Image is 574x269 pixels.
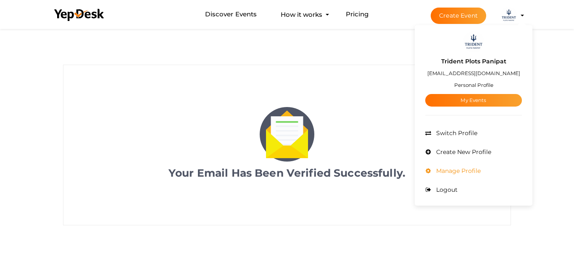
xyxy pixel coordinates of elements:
[441,57,506,66] label: Trident Plots Panipat
[454,82,493,88] small: Personal Profile
[427,68,520,78] label: [EMAIL_ADDRESS][DOMAIN_NAME]
[434,186,458,193] span: Logout
[260,107,314,162] img: letter.png
[500,7,517,24] img: YZO3UXGK_small.png
[431,8,486,24] button: Create Event
[434,167,481,175] span: Manage Profile
[434,129,477,137] span: Switch Profile
[169,162,405,181] label: Your Email Has Been Verified Successfully.
[434,148,491,156] span: Create New Profile
[425,94,522,107] a: My Events
[278,7,325,22] button: How it works
[205,7,257,22] a: Discover Events
[463,31,484,52] img: YZO3UXGK_small.png
[346,7,369,22] a: Pricing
